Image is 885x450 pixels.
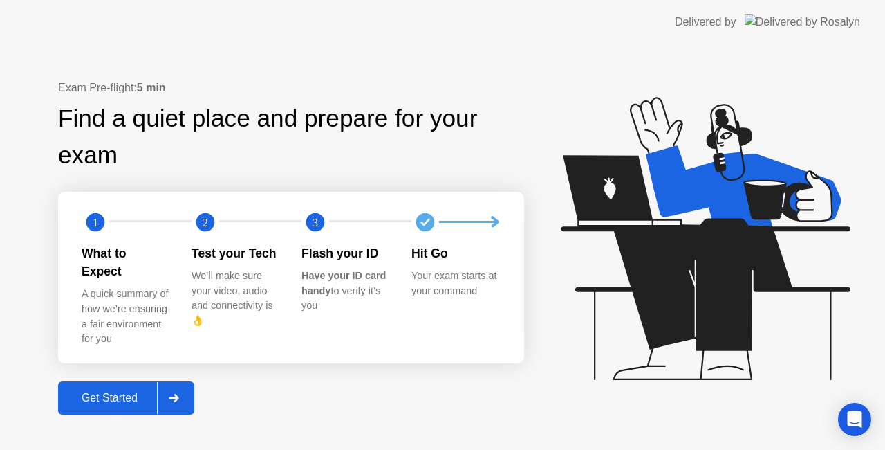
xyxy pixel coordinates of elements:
div: What to Expect [82,244,169,281]
img: Delivered by Rosalyn [745,14,860,30]
div: We’ll make sure your video, audio and connectivity is 👌 [192,269,279,328]
button: Get Started [58,381,194,415]
div: Hit Go [411,244,499,262]
div: Find a quiet place and prepare for your exam [58,100,524,174]
text: 2 [203,215,208,228]
b: 5 min [137,82,166,93]
div: Delivered by [675,14,736,30]
div: Exam Pre-flight: [58,80,524,96]
div: to verify it’s you [301,269,389,314]
div: Open Intercom Messenger [838,403,871,436]
div: Test your Tech [192,244,279,262]
text: 1 [93,215,98,228]
div: A quick summary of how we’re ensuring a fair environment for you [82,287,169,346]
text: 3 [313,215,318,228]
b: Have your ID card handy [301,270,386,296]
div: Flash your ID [301,244,389,262]
div: Your exam starts at your command [411,269,499,298]
div: Get Started [62,392,157,404]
